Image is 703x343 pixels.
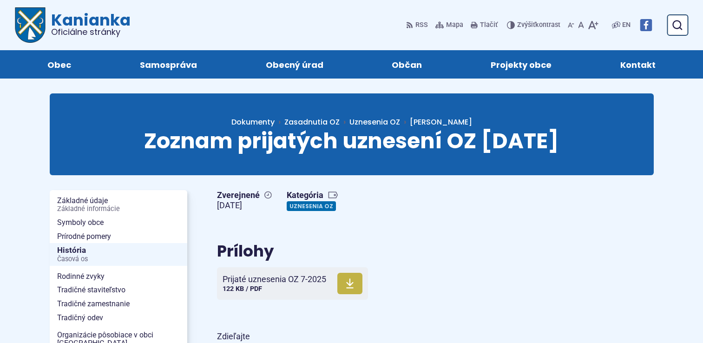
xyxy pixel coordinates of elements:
[507,15,562,35] button: Zvýšiťkontrast
[446,20,463,31] span: Mapa
[410,117,472,127] span: [PERSON_NAME]
[217,190,272,201] span: Zverejnené
[217,267,368,300] a: Prijaté uznesenia OZ 7-2025 122 KB / PDF
[217,243,547,260] h2: Prílohy
[392,50,422,79] span: Občan
[517,21,535,29] span: Zvýšiť
[491,50,552,79] span: Projekty obce
[415,20,428,31] span: RSS
[50,216,187,230] a: Symboly obce
[50,283,187,297] a: Tradičné staviteľstvo
[620,50,656,79] span: Kontakt
[115,50,222,79] a: Samospráva
[466,50,577,79] a: Projekty obce
[15,7,46,43] img: Prejsť na domovskú stránku
[349,117,400,127] a: Uznesenia OZ
[231,117,275,127] span: Dokumenty
[140,50,197,79] span: Samospráva
[595,50,681,79] a: Kontakt
[50,297,187,311] a: Tradičné zamestnanie
[46,12,131,36] span: Kanianka
[367,50,447,79] a: Občan
[400,117,472,127] a: [PERSON_NAME]
[57,243,180,266] span: História
[622,20,631,31] span: EN
[22,50,96,79] a: Obec
[57,205,180,213] span: Základné informácie
[50,270,187,284] a: Rodinné zvyky
[576,15,586,35] button: Nastaviť pôvodnú veľkosť písma
[480,21,498,29] span: Tlačiť
[517,21,560,29] span: kontrast
[217,200,272,211] figcaption: [DATE]
[57,216,180,230] span: Symboly obce
[566,15,576,35] button: Zmenšiť veľkosť písma
[620,20,632,31] a: EN
[223,285,262,293] span: 122 KB / PDF
[50,194,187,216] a: Základné údajeZákladné informácie
[586,15,600,35] button: Zväčšiť veľkosť písma
[57,256,180,263] span: Časová os
[57,194,180,216] span: Základné údaje
[50,243,187,266] a: HistóriaČasová os
[57,297,180,311] span: Tradičné zamestnanie
[57,270,180,284] span: Rodinné zvyky
[284,117,349,127] a: Zasadnutia OZ
[434,15,465,35] a: Mapa
[50,230,187,244] a: Prírodné pomery
[469,15,499,35] button: Tlačiť
[57,283,180,297] span: Tradičné staviteľstvo
[287,201,336,211] a: Uznesenia OZ
[51,28,131,36] span: Oficiálne stránky
[50,311,187,325] a: Tradičný odev
[406,15,430,35] a: RSS
[241,50,348,79] a: Obecný úrad
[15,7,131,43] a: Logo Kanianka, prejsť na domovskú stránku.
[231,117,284,127] a: Dokumenty
[223,275,326,284] span: Prijaté uznesenia OZ 7-2025
[287,190,340,201] span: Kategória
[640,19,652,31] img: Prejsť na Facebook stránku
[47,50,71,79] span: Obec
[57,311,180,325] span: Tradičný odev
[266,50,323,79] span: Obecný úrad
[57,230,180,244] span: Prírodné pomery
[284,117,340,127] span: Zasadnutia OZ
[144,126,559,156] span: Zoznam prijatých uznesení OZ [DATE]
